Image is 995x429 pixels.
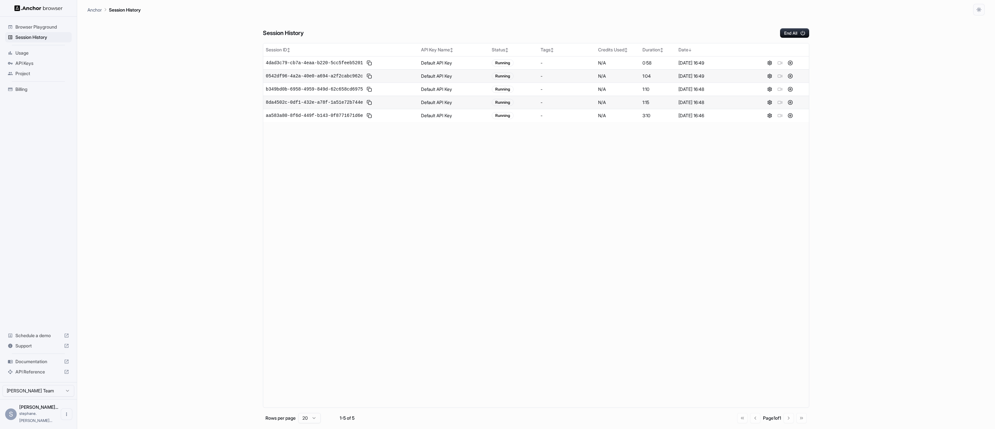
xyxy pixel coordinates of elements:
[418,109,489,122] td: Default API Key
[541,86,593,92] div: -
[266,86,363,92] span: b349bd0b-6958-4959-849d-62c658cd6975
[109,6,141,13] p: Session History
[598,73,637,79] div: N/A
[19,411,52,423] span: stephane.sulikowski@rector.fr
[763,415,781,421] div: Page 1 of 1
[678,47,748,53] div: Date
[492,112,514,119] div: Running
[450,48,453,52] span: ↕
[642,73,673,79] div: 1:04
[678,73,748,79] div: [DATE] 16:49
[642,99,673,106] div: 1:15
[492,99,514,106] div: Running
[678,60,748,66] div: [DATE] 16:49
[598,99,637,106] div: N/A
[15,24,69,30] span: Browser Playground
[505,48,508,52] span: ↕
[287,48,290,52] span: ↕
[15,70,69,77] span: Project
[418,96,489,109] td: Default API Key
[598,86,637,92] div: N/A
[541,73,593,79] div: -
[492,59,514,66] div: Running
[418,56,489,69] td: Default API Key
[642,60,673,66] div: 0:58
[14,5,63,11] img: Anchor Logo
[541,60,593,66] div: -
[678,99,748,106] div: [DATE] 16:48
[87,6,141,13] nav: breadcrumb
[263,29,304,38] h6: Session History
[15,34,69,40] span: Session History
[61,408,72,420] button: Open menu
[266,99,363,106] span: 8da4502c-0df1-432e-a78f-1a51e72b744e
[598,112,637,119] div: N/A
[598,60,637,66] div: N/A
[87,6,102,13] p: Anchor
[15,332,61,339] span: Schedule a demo
[15,60,69,66] span: API Keys
[15,50,69,56] span: Usage
[5,330,72,341] div: Schedule a demo
[541,112,593,119] div: -
[19,404,58,410] span: Stéphane Sulikowski
[15,86,69,92] span: Billing
[688,48,692,52] span: ↓
[266,73,363,79] span: 0542df96-4a2a-40e0-a694-a2f2cabc962c
[492,73,514,80] div: Running
[642,86,673,92] div: 1:10
[265,415,296,421] p: Rows per page
[624,48,628,52] span: ↕
[418,69,489,83] td: Default API Key
[5,408,17,420] div: S
[678,112,748,119] div: [DATE] 16:46
[266,112,363,119] span: aa583a80-8f6d-449f-b143-0f8771671d6e
[331,415,363,421] div: 1-5 of 5
[780,28,809,38] button: End All
[5,341,72,351] div: Support
[492,47,535,53] div: Status
[642,47,673,53] div: Duration
[5,32,72,42] div: Session History
[5,22,72,32] div: Browser Playground
[5,58,72,68] div: API Keys
[642,112,673,119] div: 3:10
[5,367,72,377] div: API Reference
[15,343,61,349] span: Support
[5,356,72,367] div: Documentation
[421,47,487,53] div: API Key Name
[15,369,61,375] span: API Reference
[598,47,637,53] div: Credits Used
[492,86,514,93] div: Running
[266,47,416,53] div: Session ID
[5,48,72,58] div: Usage
[541,47,593,53] div: Tags
[660,48,663,52] span: ↕
[678,86,748,92] div: [DATE] 16:48
[5,84,72,94] div: Billing
[15,358,61,365] span: Documentation
[5,68,72,79] div: Project
[551,48,554,52] span: ↕
[266,60,363,66] span: 4dad3c79-cb7a-4eaa-b220-5cc5feeb5201
[541,99,593,106] div: -
[418,83,489,96] td: Default API Key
